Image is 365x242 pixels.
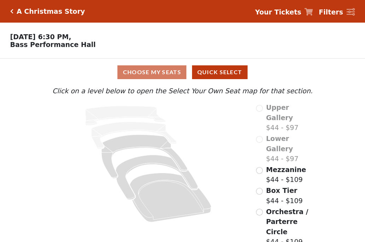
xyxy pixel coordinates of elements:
[266,187,297,194] span: Box Tier
[266,166,306,173] span: Mezzanine
[255,7,313,17] a: Your Tickets
[192,65,248,79] button: Quick Select
[319,8,343,16] strong: Filters
[92,122,177,149] path: Lower Gallery - Seats Available: 0
[266,135,293,153] span: Lower Gallery
[255,8,301,16] strong: Your Tickets
[266,185,303,206] label: $44 - $109
[319,7,355,17] a: Filters
[85,106,166,125] path: Upper Gallery - Seats Available: 0
[10,9,13,14] a: Click here to go back to filters
[266,134,314,164] label: $44 - $97
[266,165,306,185] label: $44 - $109
[266,104,293,122] span: Upper Gallery
[266,208,308,236] span: Orchestra / Parterre Circle
[51,86,314,96] p: Click on a level below to open the Select Your Own Seat map for that section.
[130,173,212,222] path: Orchestra / Parterre Circle - Seats Available: 205
[266,102,314,133] label: $44 - $97
[17,7,85,16] h5: A Christmas Story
